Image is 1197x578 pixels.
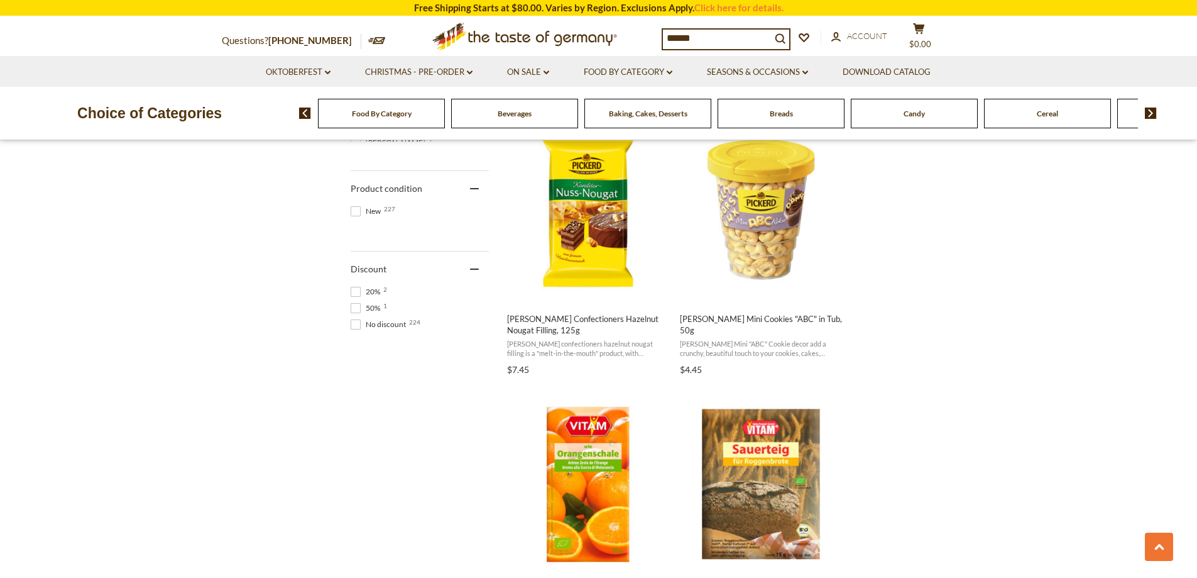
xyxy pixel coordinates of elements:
span: Product condition [351,183,422,194]
span: No discount [351,319,410,330]
img: previous arrow [299,108,311,119]
a: Beverages [498,109,532,118]
img: next arrow [1145,108,1157,119]
a: Candy [904,109,925,118]
a: [PHONE_NUMBER] [268,35,352,46]
a: Baking, Cakes, Desserts [609,109,687,118]
span: New [351,206,385,217]
span: $0.00 [909,39,931,49]
img: Vitam Organic Rye Flour Sour Dough Mix, 15g [678,401,844,567]
span: [PERSON_NAME] Mini "ABC" Cookie decor add a crunchy, beautiful touch to your cookies, cakes, cupc... [680,339,843,358]
a: Download Catalog [843,65,931,79]
span: 227 [384,206,395,212]
img: Vitam Organic "Orange Zest" Powder, 10g [505,401,672,567]
a: Click here for details. [694,2,784,13]
span: 50% [351,303,384,314]
p: Questions? [222,33,361,49]
span: [PERSON_NAME] Mini Cookies "ABC" in Tub, 50g [680,313,843,336]
span: $7.45 [507,364,529,375]
a: Pickerd Mini Cookies [678,115,844,379]
span: Account [847,31,887,41]
a: Cereal [1037,109,1058,118]
span: 1 [383,303,387,309]
span: 2 [383,286,387,292]
a: Breads [770,109,793,118]
span: 224 [409,319,420,325]
img: Pickerd Confectioners Hazelnut Nougat Filling, 125g [505,126,672,293]
a: Seasons & Occasions [707,65,808,79]
span: $4.45 [680,364,702,375]
a: Oktoberfest [266,65,331,79]
span: [PERSON_NAME] Confectioners Hazelnut Nougat Filling, 125g [507,313,670,336]
a: Food By Category [352,109,412,118]
a: Christmas - PRE-ORDER [365,65,473,79]
a: On Sale [507,65,549,79]
a: Account [831,30,887,43]
img: Pickerd Decor Mini Alphabet Mini in Tub [678,126,844,293]
span: 20% [351,286,384,297]
span: Discount [351,264,386,274]
a: Pickerd Confectioners Hazelnut Nougat Filling, 125g [505,115,672,379]
button: $0.00 [900,23,938,54]
a: Food By Category [584,65,672,79]
span: [PERSON_NAME] confectioners hazelnut nougat filling is a "melt-in-the-mouth" product, with partic... [507,339,670,358]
